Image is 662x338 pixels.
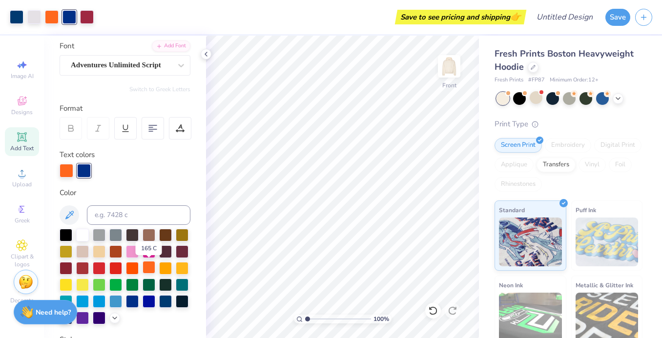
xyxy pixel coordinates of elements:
button: Save [605,9,630,26]
button: Switch to Greek Letters [129,85,190,93]
span: Greek [15,217,30,224]
div: Front [442,81,456,90]
div: Foil [609,158,632,172]
img: Puff Ink [576,218,639,266]
div: Color [60,187,190,199]
span: Standard [499,205,525,215]
span: Minimum Order: 12 + [550,76,599,84]
div: Screen Print [495,138,542,153]
span: Decorate [10,297,34,304]
div: Print Type [495,119,642,130]
div: Format [60,103,191,114]
span: Designs [11,108,33,116]
input: Untitled Design [529,7,600,27]
div: 165 C [136,241,162,255]
span: Upload [12,180,32,188]
span: Puff Ink [576,205,596,215]
img: Front [439,57,459,76]
div: Applique [495,158,534,172]
div: Digital Print [594,138,641,153]
span: Add Text [10,144,34,152]
div: Add Font [152,40,190,52]
div: Transfers [537,158,576,172]
span: # FP87 [528,76,545,84]
span: Clipart & logos [5,253,39,268]
div: Vinyl [579,158,606,172]
span: Fresh Prints [495,76,523,84]
span: 100 % [373,315,389,323]
span: Neon Ink [499,280,523,290]
span: Image AI [11,72,34,80]
span: 👉 [510,11,521,22]
strong: Need help? [36,308,71,317]
span: Metallic & Glitter Ink [576,280,633,290]
label: Text colors [60,149,95,160]
img: Standard [499,218,562,266]
div: Rhinestones [495,177,542,192]
div: Save to see pricing and shipping [397,10,524,24]
input: e.g. 7428 c [87,205,190,225]
div: Embroidery [545,138,591,153]
label: Font [60,40,74,52]
span: Fresh Prints Boston Heavyweight Hoodie [495,48,634,73]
